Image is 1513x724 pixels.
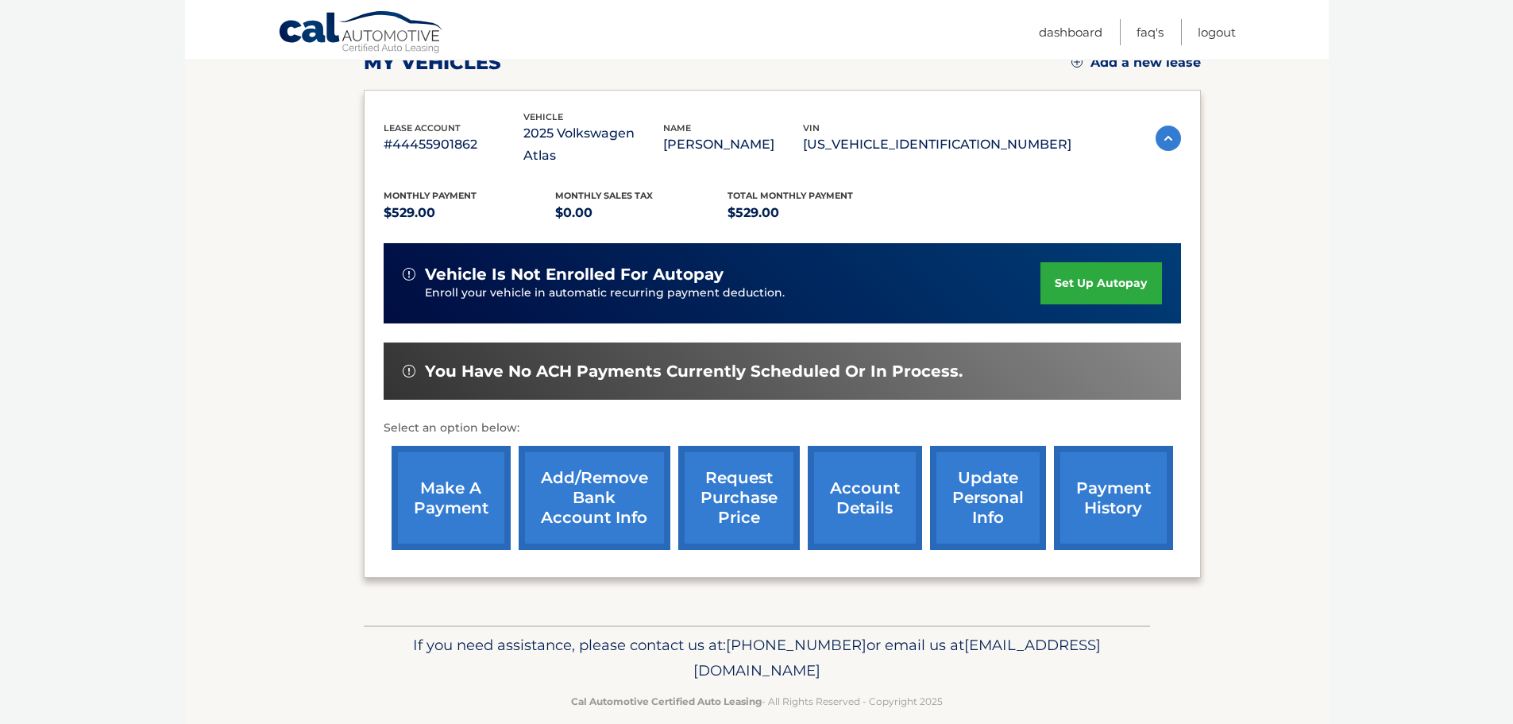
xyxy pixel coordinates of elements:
[803,134,1071,156] p: [US_VEHICLE_IDENTIFICATION_NUMBER]
[403,365,415,377] img: alert-white.svg
[663,134,803,156] p: [PERSON_NAME]
[726,636,867,654] span: [PHONE_NUMBER]
[1054,446,1173,550] a: payment history
[384,134,523,156] p: #44455901862
[555,202,728,224] p: $0.00
[384,202,556,224] p: $529.00
[523,111,563,122] span: vehicle
[930,446,1046,550] a: update personal info
[1156,126,1181,151] img: accordion-active.svg
[728,190,853,201] span: Total Monthly Payment
[523,122,663,167] p: 2025 Volkswagen Atlas
[384,122,461,134] span: lease account
[1040,262,1161,304] a: set up autopay
[374,693,1140,710] p: - All Rights Reserved - Copyright 2025
[803,122,820,134] span: vin
[1071,56,1083,68] img: add.svg
[364,51,501,75] h2: my vehicles
[384,419,1181,438] p: Select an option below:
[425,265,724,285] span: vehicle is not enrolled for autopay
[374,633,1140,683] p: If you need assistance, please contact us at: or email us at
[384,190,477,201] span: Monthly Payment
[1198,19,1236,45] a: Logout
[678,446,800,550] a: request purchase price
[519,446,670,550] a: Add/Remove bank account info
[1071,55,1201,71] a: Add a new lease
[278,10,445,56] a: Cal Automotive
[425,362,963,381] span: You have no ACH payments currently scheduled or in process.
[403,268,415,281] img: alert-white.svg
[808,446,922,550] a: account details
[425,285,1041,302] p: Enroll your vehicle in automatic recurring payment deduction.
[571,695,762,707] strong: Cal Automotive Certified Auto Leasing
[663,122,691,134] span: name
[555,190,653,201] span: Monthly sales Tax
[1039,19,1102,45] a: Dashboard
[728,202,900,224] p: $529.00
[392,446,511,550] a: make a payment
[1137,19,1164,45] a: FAQ's
[693,636,1101,679] span: [EMAIL_ADDRESS][DOMAIN_NAME]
